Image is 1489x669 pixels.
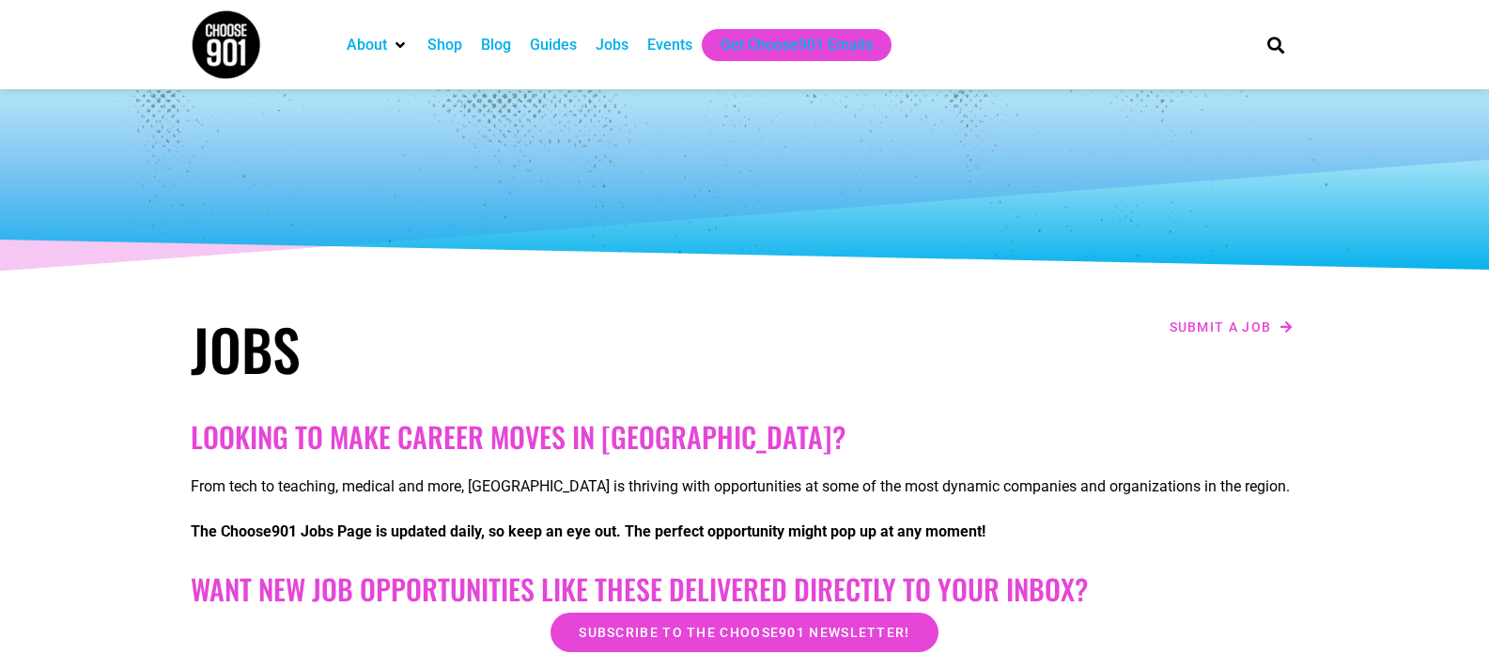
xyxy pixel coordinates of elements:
nav: Main nav [337,29,1235,61]
a: Submit a job [1164,315,1299,339]
a: Events [647,34,692,56]
h2: Want New Job Opportunities like these Delivered Directly to your Inbox? [191,572,1299,606]
a: About [347,34,387,56]
a: Jobs [596,34,628,56]
strong: The Choose901 Jobs Page is updated daily, so keep an eye out. The perfect opportunity might pop u... [191,522,985,540]
span: Submit a job [1170,320,1272,334]
div: About [337,29,418,61]
div: Search [1260,29,1291,60]
h1: Jobs [191,315,736,382]
span: Subscribe to the Choose901 newsletter! [579,626,909,639]
a: Guides [530,34,577,56]
p: From tech to teaching, medical and more, [GEOGRAPHIC_DATA] is thriving with opportunities at some... [191,475,1299,498]
a: Shop [427,34,462,56]
a: Get Choose901 Emails [721,34,873,56]
h2: Looking to make career moves in [GEOGRAPHIC_DATA]? [191,420,1299,454]
a: Subscribe to the Choose901 newsletter! [551,613,938,652]
a: Blog [481,34,511,56]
